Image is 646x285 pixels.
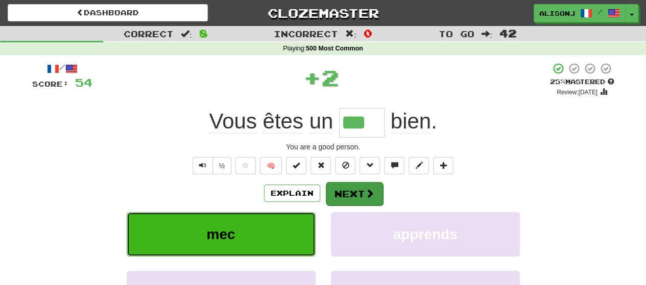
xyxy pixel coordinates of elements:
span: 8 [199,27,208,39]
span: apprends [393,226,457,242]
span: 25 % [550,77,565,86]
strong: 500 Most Common [306,45,363,52]
span: Score: [32,80,69,88]
a: Dashboard [8,4,208,21]
span: : [345,30,356,38]
span: 54 [75,76,92,89]
span: 2 [321,65,339,90]
div: / [32,62,92,75]
button: Play sentence audio (ctl+space) [193,157,213,174]
button: ½ [212,157,232,174]
span: + [303,62,321,93]
button: Set this sentence to 100% Mastered (alt+m) [286,157,306,174]
small: Review: [DATE] [557,89,597,96]
button: Explain [264,185,320,202]
span: AlisonJ [539,9,575,18]
span: bien [391,109,431,134]
button: Discuss sentence (alt+u) [384,157,404,174]
button: Ignore sentence (alt+i) [335,157,355,174]
div: You are a good person. [32,142,614,152]
span: mec [206,226,235,242]
a: AlisonJ / [534,4,626,22]
span: : [481,30,492,38]
button: Reset to 0% Mastered (alt+r) [310,157,331,174]
span: Vous [209,109,256,134]
div: Text-to-speech controls [190,157,232,174]
a: Clozemaster [223,4,423,22]
button: mec [127,212,316,256]
span: : [181,30,192,38]
button: 🧠 [260,157,282,174]
span: . [385,109,437,134]
button: Add to collection (alt+a) [433,157,453,174]
button: apprends [331,212,520,256]
span: 42 [499,27,517,39]
span: To go [438,29,474,39]
span: êtes [262,109,303,134]
button: Next [326,182,383,205]
button: Edit sentence (alt+d) [409,157,429,174]
span: 0 [364,27,372,39]
span: Correct [124,29,174,39]
span: Incorrect [274,29,338,39]
span: / [597,8,603,15]
button: Favorite sentence (alt+f) [235,157,256,174]
div: Mastered [550,77,614,87]
button: Grammar (alt+g) [360,157,380,174]
span: un [309,109,333,134]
